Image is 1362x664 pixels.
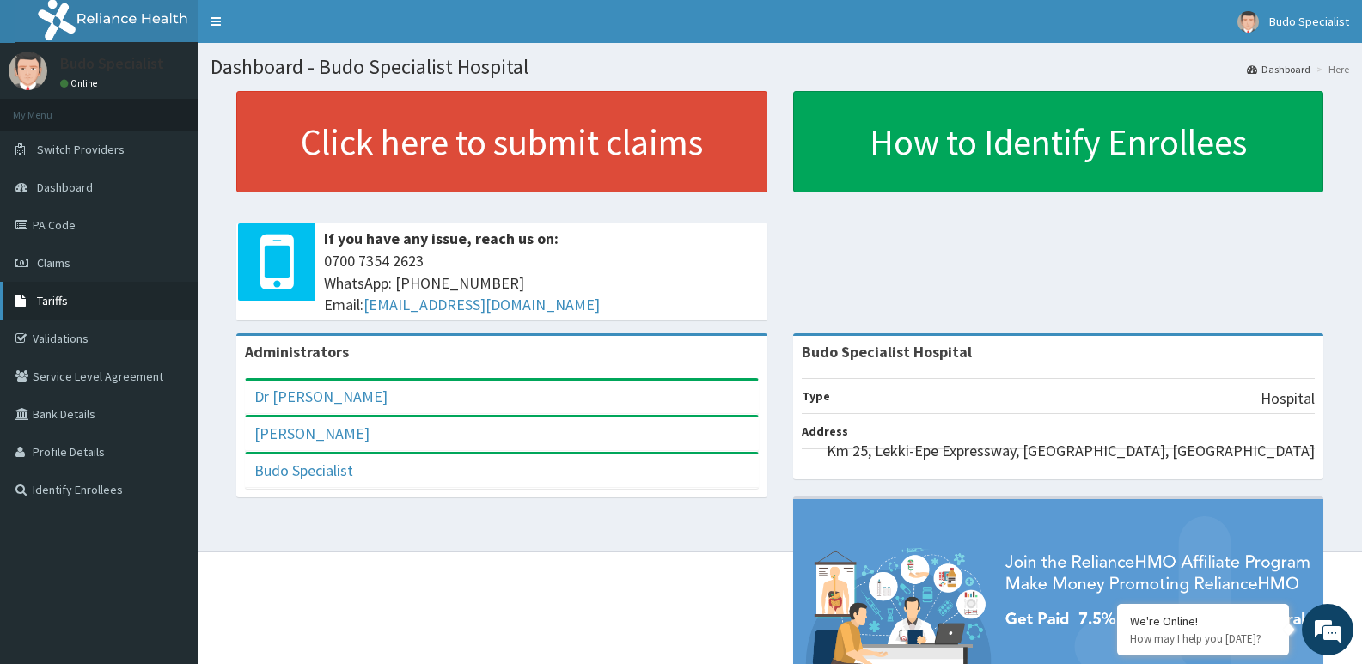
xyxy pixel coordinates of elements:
span: Budo Specialist [1269,14,1349,29]
p: Km 25, Lekki-Epe Expressway, [GEOGRAPHIC_DATA], [GEOGRAPHIC_DATA] [827,440,1315,462]
a: Dr [PERSON_NAME] [254,387,388,406]
span: Claims [37,255,70,271]
a: Click here to submit claims [236,91,767,192]
a: How to Identify Enrollees [793,91,1324,192]
b: Address [802,423,848,439]
p: How may I help you today? [1130,631,1276,646]
a: Online [60,77,101,89]
li: Here [1312,62,1349,76]
a: [EMAIL_ADDRESS][DOMAIN_NAME] [363,295,600,314]
b: Type [802,388,830,404]
span: Dashboard [37,180,93,195]
a: [PERSON_NAME] [254,423,370,443]
a: Budo Specialist [254,460,353,480]
span: Switch Providers [37,142,125,157]
span: Tariffs [37,293,68,308]
img: User Image [9,52,47,90]
img: User Image [1237,11,1259,33]
p: Budo Specialist [60,56,164,71]
b: If you have any issue, reach us on: [324,228,559,248]
a: Dashboard [1247,62,1310,76]
b: Administrators [245,342,349,362]
div: We're Online! [1130,613,1276,629]
h1: Dashboard - Budo Specialist Hospital [211,56,1349,78]
strong: Budo Specialist Hospital [802,342,972,362]
span: 0700 7354 2623 WhatsApp: [PHONE_NUMBER] Email: [324,250,759,316]
p: Hospital [1261,387,1315,410]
